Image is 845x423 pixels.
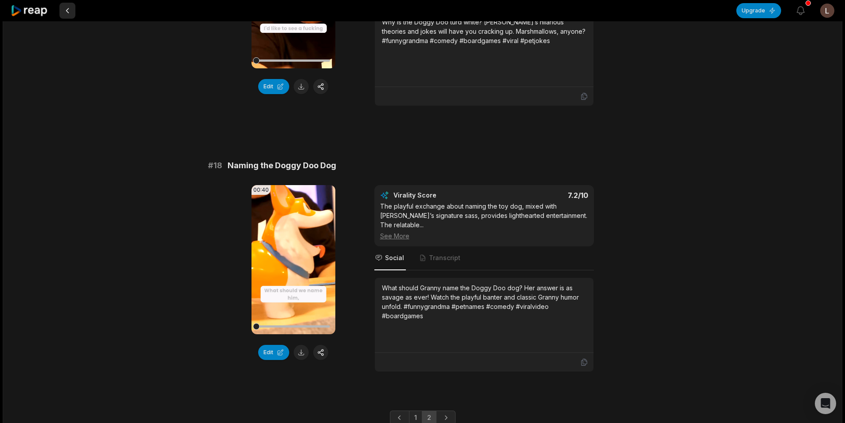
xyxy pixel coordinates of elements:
[736,3,781,18] button: Upgrade
[380,231,588,241] div: See More
[382,283,586,320] div: What should Granny name the Doggy Doo dog? Her answer is as savage as ever! Watch the playful ban...
[252,185,335,334] video: Your browser does not support mp4 format.
[208,159,222,172] span: # 18
[258,345,289,360] button: Edit
[385,253,404,262] span: Social
[380,202,588,241] div: The playful exchange about naming the toy dog, mixed with [PERSON_NAME]’s signature sass, provide...
[429,253,460,262] span: Transcript
[815,393,836,414] div: Open Intercom Messenger
[258,79,289,94] button: Edit
[493,191,588,200] div: 7.2 /10
[374,246,594,270] nav: Tabs
[228,159,336,172] span: Naming the Doggy Doo Dog
[382,17,586,45] div: Why is the Doggy Doo turd white? [PERSON_NAME]’s hilarious theories and jokes will have you crack...
[393,191,489,200] div: Virality Score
